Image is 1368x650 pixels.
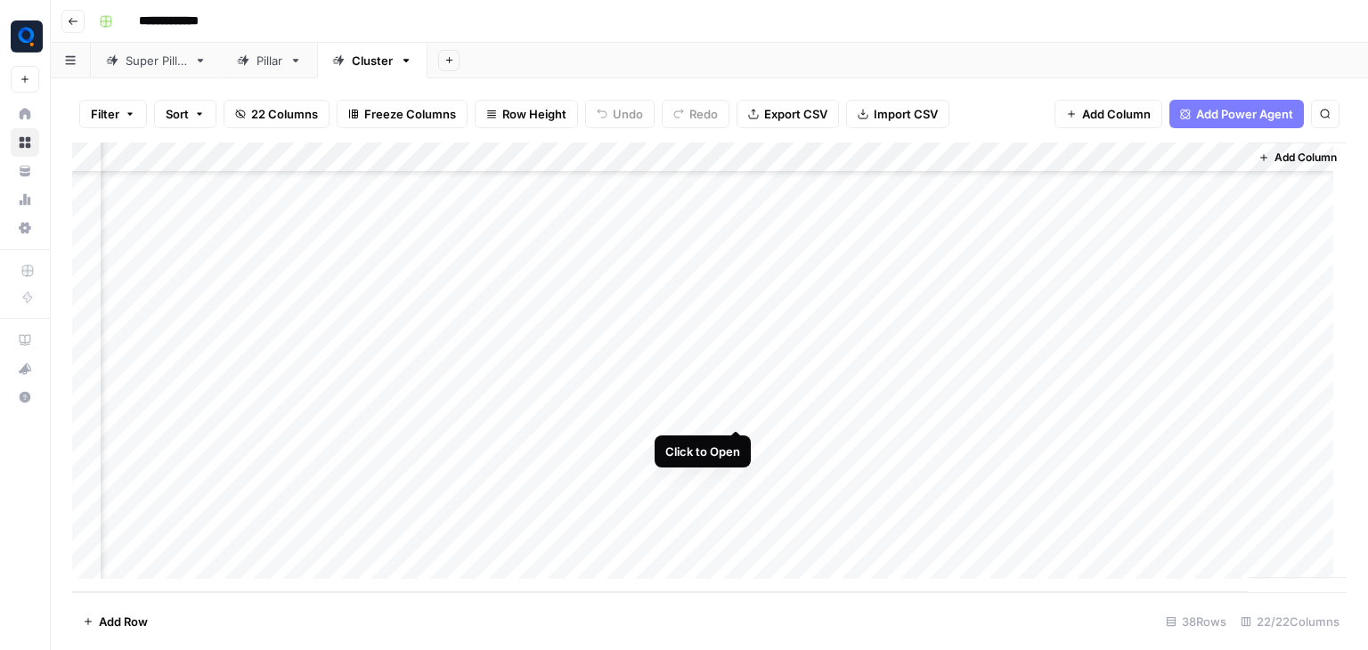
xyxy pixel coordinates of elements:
button: Export CSV [737,100,839,128]
a: AirOps Academy [11,326,39,354]
div: Click to Open [665,443,740,460]
button: Add Power Agent [1169,100,1304,128]
span: Filter [91,105,119,123]
a: Home [11,100,39,128]
span: Row Height [502,105,566,123]
button: Add Row [72,607,159,636]
div: 38 Rows [1159,607,1234,636]
button: Workspace: Qubit - SEO [11,14,39,59]
span: Add Column [1274,150,1337,166]
a: Usage [11,185,39,214]
a: Pillar [222,43,317,78]
span: Freeze Columns [364,105,456,123]
button: Add Column [1054,100,1162,128]
div: Super Pillar [126,52,187,69]
a: Your Data [11,157,39,185]
a: Browse [11,128,39,157]
img: Qubit - SEO Logo [11,20,43,53]
span: Add Row [99,613,148,630]
div: Pillar [256,52,282,69]
button: Row Height [475,100,578,128]
span: Export CSV [764,105,827,123]
button: 22 Columns [224,100,330,128]
div: What's new? [12,355,38,382]
span: Sort [166,105,189,123]
span: Redo [689,105,718,123]
button: Redo [662,100,729,128]
button: Freeze Columns [337,100,468,128]
button: What's new? [11,354,39,383]
button: Help + Support [11,383,39,411]
a: Super Pillar [91,43,222,78]
button: Filter [79,100,147,128]
a: Cluster [317,43,427,78]
span: Add Column [1082,105,1151,123]
span: Import CSV [874,105,938,123]
button: Sort [154,100,216,128]
div: Cluster [352,52,393,69]
button: Add Column [1251,146,1344,169]
div: 22/22 Columns [1234,607,1347,636]
span: 22 Columns [251,105,318,123]
span: Add Power Agent [1196,105,1293,123]
button: Import CSV [846,100,949,128]
span: Undo [613,105,643,123]
button: Undo [585,100,655,128]
a: Settings [11,214,39,242]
